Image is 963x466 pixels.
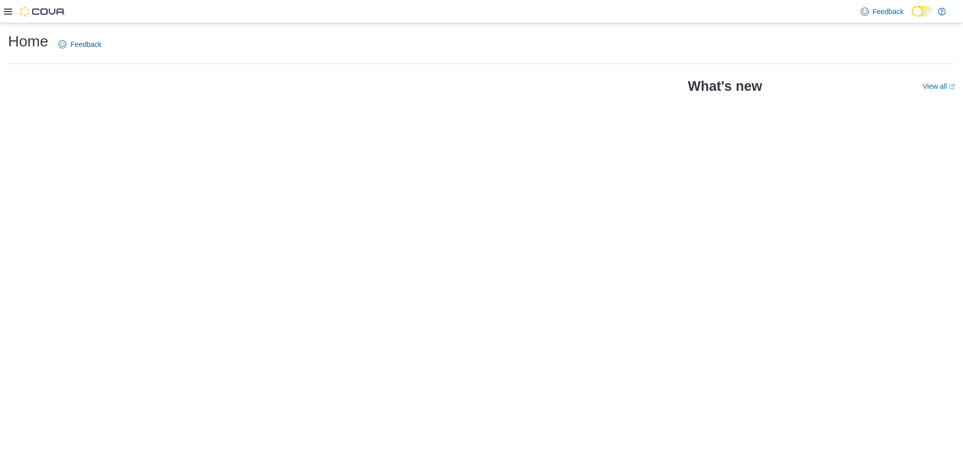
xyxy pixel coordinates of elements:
[912,6,933,17] input: Dark Mode
[54,34,105,54] a: Feedback
[20,7,65,17] img: Cova
[71,39,101,49] span: Feedback
[923,82,955,90] a: View allExternal link
[857,2,908,22] a: Feedback
[688,78,762,94] h2: What's new
[949,84,955,90] svg: External link
[873,7,904,17] span: Feedback
[8,31,48,51] h1: Home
